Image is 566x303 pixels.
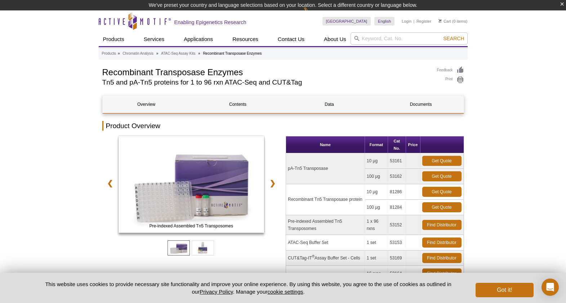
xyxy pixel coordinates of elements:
h2: Product Overview [102,121,464,131]
a: Applications [179,32,217,46]
div: Open Intercom Messenger [542,279,559,296]
li: » [198,51,200,55]
a: ❮ [102,175,118,191]
a: ATAC-Seq Assay Kits [161,50,195,57]
td: CUT&Tag-IT Assembled pA-Tn5 Transposomes [286,266,365,297]
td: 10 µg [365,153,388,169]
span: Pre-indexed Assembled Tn5 Transposomes [120,222,263,230]
a: About Us [320,32,351,46]
a: Register [416,19,431,24]
a: Overview [103,96,190,113]
a: Chromatin Analysis [122,50,153,57]
a: Products [102,50,116,57]
td: 53152 [388,215,406,235]
a: Data [286,96,373,113]
td: pA-Tn5 Transposase [286,153,365,184]
button: Got it! [476,283,533,297]
td: 81284 [388,200,406,215]
span: Search [443,36,464,41]
td: ATAC-Seq Buffer Set [286,235,365,250]
sup: ® [312,254,315,258]
a: Documents [377,96,465,113]
a: Print [437,76,464,84]
th: Price [406,136,420,153]
a: Find Distributor [422,220,462,230]
a: Find Distributor [422,238,462,248]
td: 81286 [388,184,406,200]
td: 53161 [388,153,406,169]
li: » [156,51,159,55]
a: ATAC-Seq Kit [119,136,264,235]
td: 100 µg [365,200,388,215]
li: Recombinant Transposase Enzymes [203,51,262,55]
td: 1 x 96 rxns [365,215,388,235]
a: Get Quote [422,187,462,197]
a: Login [402,19,411,24]
td: 1 set [365,250,388,266]
th: Name [286,136,365,153]
th: Cat No. [388,136,406,153]
th: Format [365,136,388,153]
td: 1 set [365,235,388,250]
td: CUT&Tag-IT Assay Buffer Set - Cells [286,250,365,266]
a: Feedback [437,66,464,74]
td: 10 µg [365,184,388,200]
td: 16 rxns [365,266,388,281]
a: Resources [228,32,263,46]
h2: Enabling Epigenetics Research [174,19,246,26]
h2: Tn5 and pA-Tn5 proteins for 1 to 96 rxn ATAC-Seq and CUT&Tag [102,79,430,86]
a: Get Quote [422,202,462,212]
td: Pre-indexed Assembled Tn5 Transposomes [286,215,365,235]
td: 53153 [388,235,406,250]
li: | [414,17,415,26]
td: 53162 [388,169,406,184]
td: 53164 [388,266,406,281]
a: Contents [194,96,282,113]
li: » [118,51,120,55]
img: Your Cart [438,19,442,23]
a: [GEOGRAPHIC_DATA] [322,17,371,26]
a: Get Quote [422,156,462,166]
p: This website uses cookies to provide necessary site functionality and improve your online experie... [33,280,464,295]
td: 100 µg [365,169,388,184]
a: Contact Us [273,32,309,46]
input: Keyword, Cat. No. [351,32,468,45]
a: Get Quote [422,171,462,181]
a: Services [139,32,169,46]
a: Find Distributor [422,268,462,279]
img: Pre-indexed Assembled Tn5 Transposomes [119,136,264,233]
a: Products [99,32,129,46]
li: (0 items) [438,17,468,26]
h1: Recombinant Transposase Enzymes [102,66,430,77]
button: Search [441,35,466,42]
td: Recombinant Tn5 Transposase protein [286,184,365,215]
a: English [374,17,395,26]
a: Find Distributor [422,253,462,263]
button: cookie settings [267,289,303,295]
a: Privacy Policy [200,289,233,295]
a: ❯ [265,175,280,191]
a: Cart [438,19,451,24]
img: Change Here [303,5,322,22]
td: 53169 [388,250,406,266]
